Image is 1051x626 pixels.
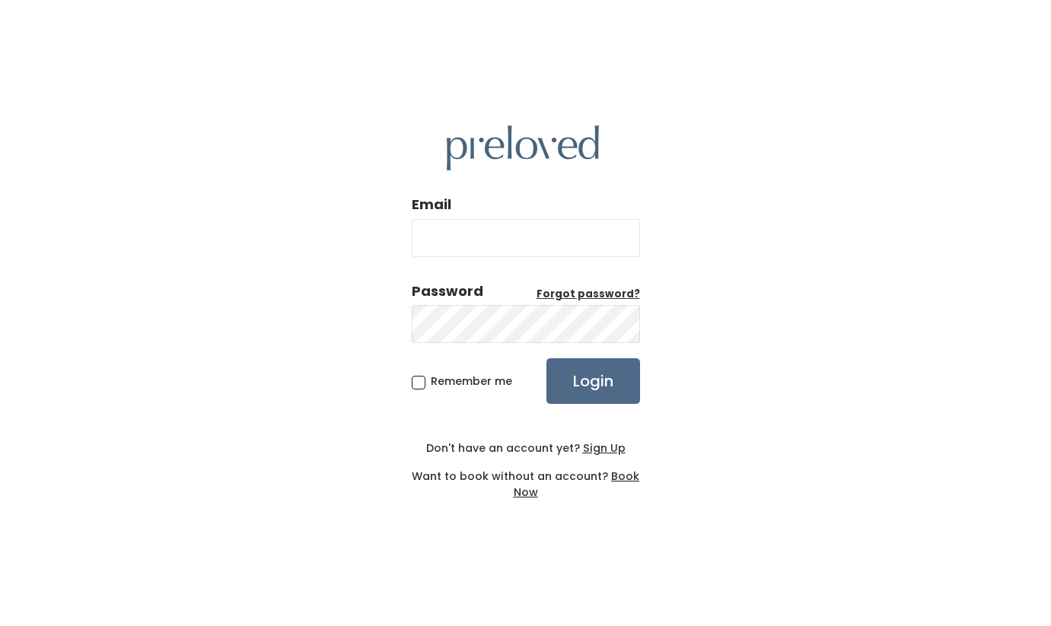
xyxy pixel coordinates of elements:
[580,440,626,456] a: Sign Up
[412,281,483,301] div: Password
[412,440,640,456] div: Don't have an account yet?
[537,287,640,302] a: Forgot password?
[537,287,640,301] u: Forgot password?
[583,440,626,456] u: Sign Up
[447,126,599,170] img: preloved logo
[514,469,640,500] a: Book Now
[431,373,512,389] span: Remember me
[546,358,640,404] input: Login
[412,456,640,500] div: Want to book without an account?
[412,195,451,214] label: Email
